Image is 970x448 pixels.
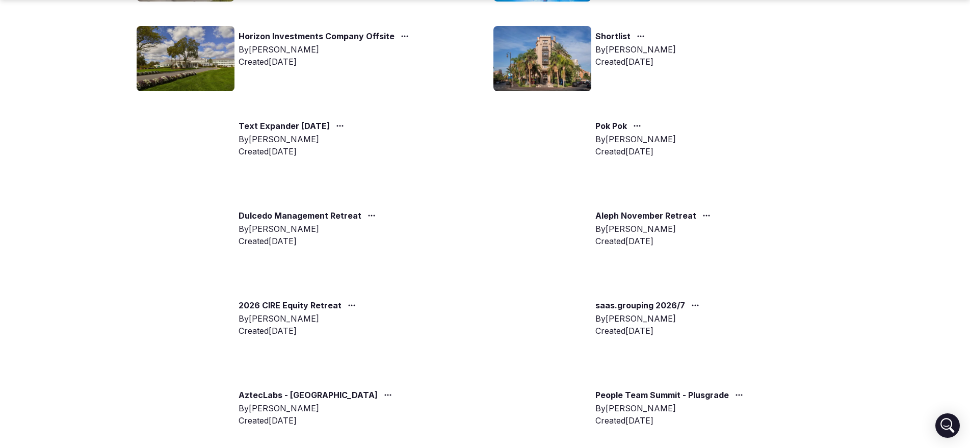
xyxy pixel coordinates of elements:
[493,116,591,181] img: Top retreat image for the retreat: Pok Pok
[595,414,747,427] div: Created [DATE]
[595,30,631,43] a: Shortlist
[595,56,676,68] div: Created [DATE]
[595,325,703,337] div: Created [DATE]
[595,145,676,157] div: Created [DATE]
[239,209,361,223] a: Dulcedo Management Retreat
[493,205,591,271] img: Top retreat image for the retreat: Aleph November Retreat
[595,402,747,414] div: By [PERSON_NAME]
[493,26,591,91] img: Top retreat image for the retreat: Shortlist
[595,43,676,56] div: By [PERSON_NAME]
[137,295,234,360] img: Top retreat image for the retreat: 2026 CIRE Equity Retreat
[493,295,591,360] img: Top retreat image for the retreat: saas.grouping 2026/7
[239,223,380,235] div: By [PERSON_NAME]
[239,120,330,133] a: Text Expander [DATE]
[137,116,234,181] img: Top retreat image for the retreat: Text Expander February 2026
[595,120,627,133] a: Pok Pok
[239,299,342,312] a: 2026 CIRE Equity Retreat
[595,133,676,145] div: By [PERSON_NAME]
[239,30,395,43] a: Horizon Investments Company Offsite
[137,205,234,271] img: Top retreat image for the retreat: Dulcedo Management Retreat
[239,414,396,427] div: Created [DATE]
[935,413,960,438] div: Open Intercom Messenger
[595,299,685,312] a: saas.grouping 2026/7
[595,312,703,325] div: By [PERSON_NAME]
[239,312,360,325] div: By [PERSON_NAME]
[595,235,715,247] div: Created [DATE]
[239,145,348,157] div: Created [DATE]
[137,26,234,91] img: Top retreat image for the retreat: Horizon Investments Company Offsite
[595,209,696,223] a: Aleph November Retreat
[239,133,348,145] div: By [PERSON_NAME]
[595,223,715,235] div: By [PERSON_NAME]
[239,56,413,68] div: Created [DATE]
[239,325,360,337] div: Created [DATE]
[239,402,396,414] div: By [PERSON_NAME]
[239,43,413,56] div: By [PERSON_NAME]
[595,389,729,402] a: People Team Summit - Plusgrade
[239,235,380,247] div: Created [DATE]
[239,389,378,402] a: AztecLabs - [GEOGRAPHIC_DATA]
